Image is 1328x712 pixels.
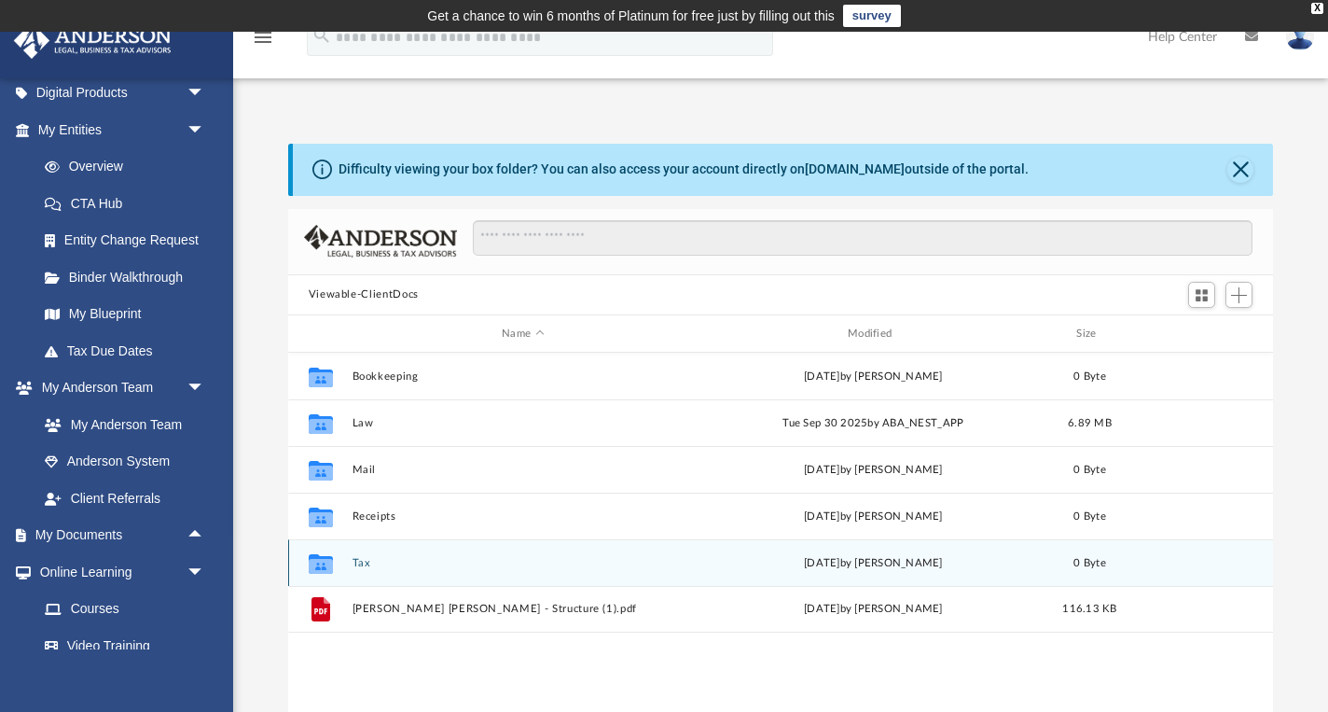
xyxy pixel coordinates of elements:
img: User Pic [1286,23,1314,50]
a: Tax Due Dates [26,332,233,370]
span: 0 Byte [1073,558,1106,568]
button: Law [352,417,694,429]
button: [PERSON_NAME] [PERSON_NAME] - Structure (1).pdf [352,604,694,616]
a: Anderson System [26,443,224,481]
a: menu [252,35,274,49]
span: arrow_drop_down [187,370,224,408]
button: Bookkeeping [352,370,694,383]
i: menu [252,26,274,49]
span: arrow_drop_down [187,553,224,592]
span: arrow_drop_down [187,111,224,149]
a: My Anderson Teamarrow_drop_down [13,370,224,407]
a: [DOMAIN_NAME] [805,161,905,176]
div: Modified [701,326,1044,342]
div: Tue Sep 30 2025 by ABA_NEST_APP [702,415,1044,432]
div: Difficulty viewing your box folder? You can also access your account directly on outside of the p... [339,160,1029,179]
span: 116.13 KB [1062,605,1116,615]
a: My Entitiesarrow_drop_down [13,111,233,148]
span: 0 Byte [1073,465,1106,475]
a: Courses [26,591,224,628]
div: id [296,326,342,342]
button: Add [1225,282,1253,308]
a: My Documentsarrow_drop_up [13,517,224,554]
div: [DATE] by [PERSON_NAME] [702,509,1044,525]
div: Size [1052,326,1127,342]
div: id [1135,326,1266,342]
a: Online Learningarrow_drop_down [13,553,224,591]
a: My Anderson Team [26,406,214,443]
a: Digital Productsarrow_drop_down [13,75,233,112]
button: Viewable-ClientDocs [309,286,419,303]
a: Video Training [26,627,214,664]
a: Client Referrals [26,480,224,517]
a: CTA Hub [26,185,233,222]
span: arrow_drop_down [187,75,224,113]
div: close [1311,3,1323,14]
a: Entity Change Request [26,222,233,259]
button: Mail [352,464,694,476]
div: [DATE] by [PERSON_NAME] [702,555,1044,572]
div: [DATE] by [PERSON_NAME] [702,602,1044,619]
a: Binder Walkthrough [26,258,233,296]
div: [DATE] by [PERSON_NAME] [702,369,1044,385]
a: My Blueprint [26,296,224,333]
button: Close [1227,157,1253,183]
button: Switch to Grid View [1188,282,1216,308]
i: search [311,25,332,46]
span: 6.89 MB [1068,418,1112,428]
img: Anderson Advisors Platinum Portal [8,22,177,59]
div: Get a chance to win 6 months of Platinum for free just by filling out this [427,5,835,27]
button: Tax [352,557,694,569]
span: 0 Byte [1073,371,1106,382]
span: 0 Byte [1073,511,1106,522]
div: Name [351,326,693,342]
a: Overview [26,148,233,186]
a: survey [843,5,901,27]
button: Receipts [352,510,694,523]
span: arrow_drop_up [187,517,224,555]
input: Search files and folders [473,220,1252,256]
div: [DATE] by [PERSON_NAME] [702,462,1044,479]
